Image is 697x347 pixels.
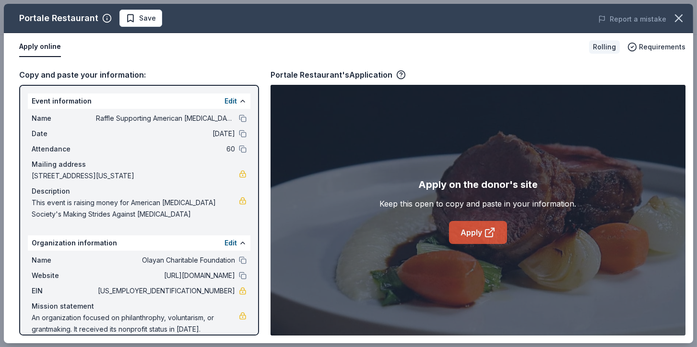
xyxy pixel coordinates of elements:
span: [URL][DOMAIN_NAME] [96,270,235,281]
span: EIN [32,285,96,297]
div: Keep this open to copy and paste in your information. [380,198,577,209]
div: Apply on the donor's site [418,177,538,192]
div: Portale Restaurant's Application [271,69,406,81]
span: Save [139,12,156,24]
span: Raffle Supporting American [MEDICAL_DATA] Society's "Making Strides Against [MEDICAL_DATA]" [96,113,235,124]
button: Report a mistake [598,13,666,25]
div: Mailing address [32,159,247,170]
div: Mission statement [32,301,247,312]
div: Portale Restaurant [19,11,98,26]
button: Edit [224,95,237,107]
span: An organization focused on philanthrophy, voluntarism, or grantmaking. It received its nonprofit ... [32,312,239,335]
span: Date [32,128,96,139]
span: Attendance [32,143,96,155]
div: Event information [28,93,250,109]
button: Requirements [627,41,685,53]
span: [US_EMPLOYER_IDENTIFICATION_NUMBER] [96,285,235,297]
div: Copy and paste your information: [19,69,259,81]
span: [STREET_ADDRESS][US_STATE] [32,170,239,182]
button: Apply online [19,37,61,57]
span: Name [32,113,96,124]
span: Website [32,270,96,281]
button: Edit [224,237,237,249]
div: Description [32,185,247,197]
span: [DATE] [96,128,235,139]
span: Olayan Charitable Foundation [96,254,235,266]
span: This event is raising money for American [MEDICAL_DATA] Society's Making Strides Against [MEDICAL... [32,197,239,220]
div: Organization information [28,235,250,251]
span: Requirements [639,41,685,53]
a: Apply [449,221,507,244]
span: 60 [96,143,235,155]
div: Rolling [589,40,620,54]
span: Name [32,254,96,266]
button: Save [119,10,162,27]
